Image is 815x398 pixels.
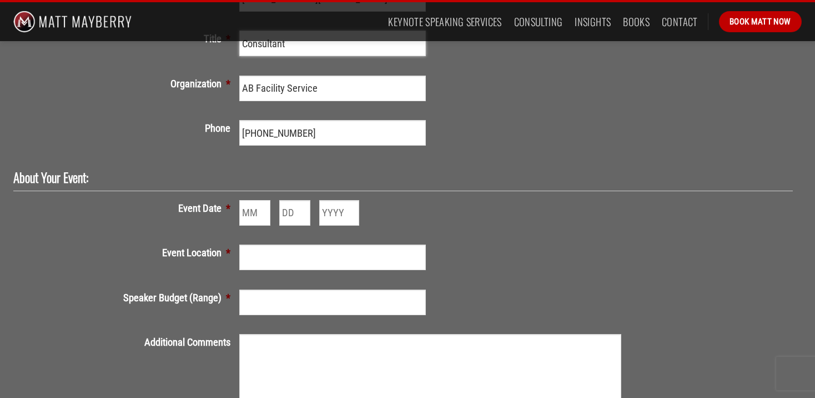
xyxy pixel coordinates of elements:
img: Matt Mayberry [13,2,132,41]
a: Consulting [514,12,563,32]
label: Organization [13,76,239,92]
span: Book Matt Now [730,15,791,28]
input: DD [279,200,310,226]
a: Book Matt Now [719,11,802,32]
a: Insights [575,12,611,32]
a: Books [623,12,650,32]
label: Phone [13,120,239,136]
a: Keynote Speaking Services [388,12,501,32]
a: Contact [662,12,698,32]
input: MM [239,200,270,226]
input: YYYY [319,200,359,226]
label: Speaker Budget (Range) [13,290,239,306]
label: Event Date [13,200,239,216]
label: Event Location [13,245,239,261]
label: Additional Comments [13,334,239,350]
h2: About Your Event: [13,170,784,186]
